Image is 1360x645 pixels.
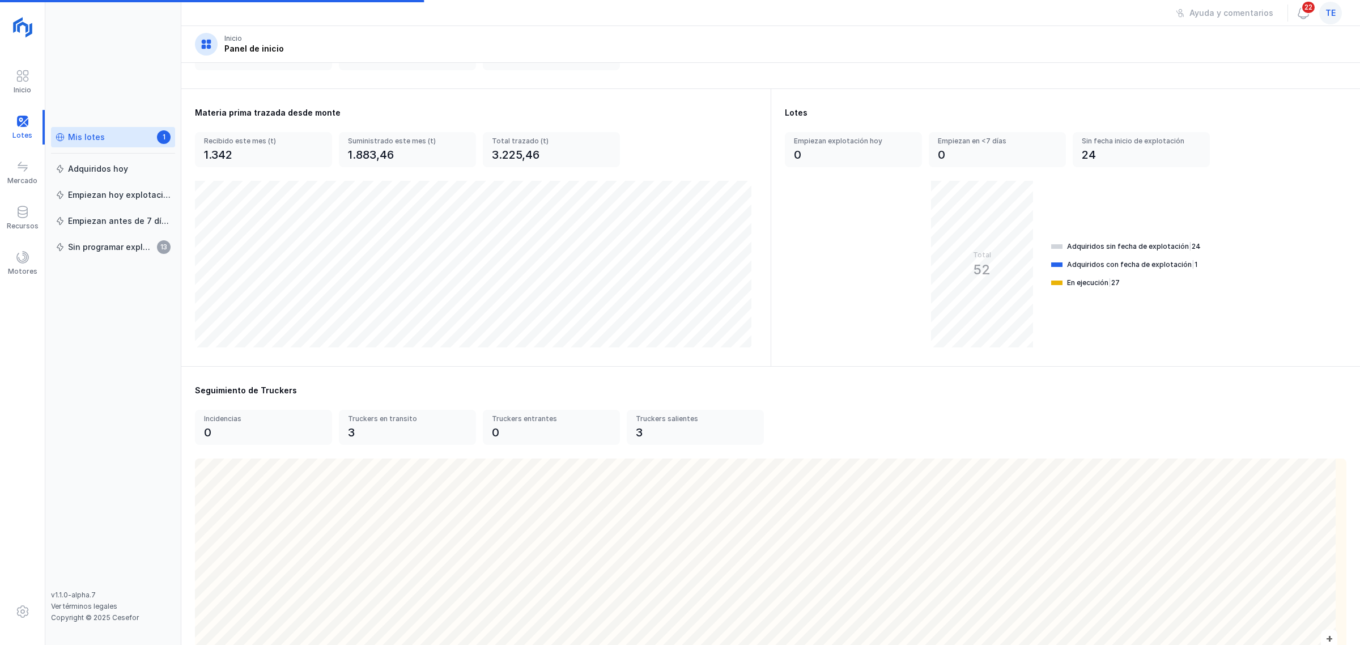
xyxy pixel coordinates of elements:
[51,613,175,622] div: Copyright © 2025 Cesefor
[195,107,757,118] div: Materia prima trazada desde monte
[195,410,332,445] a: Incidencias0
[1067,242,1201,251] div: Adquiridos sin fecha de explotación 24
[929,132,1066,167] a: Empiezan en <7 días0
[794,147,801,163] div: 0
[492,414,598,423] div: Truckers entrantes
[7,222,39,231] div: Recursos
[224,43,284,54] div: Panel de inicio
[51,602,117,610] a: Ver términos legales
[785,107,1346,118] div: Lotes
[68,241,154,253] div: Sin programar explotación
[14,86,31,95] div: Inicio
[636,414,742,423] div: Truckers salientes
[339,410,476,445] a: Truckers en transito3
[1067,278,1120,287] div: En ejecución 27
[1073,132,1210,167] a: Sin fecha inicio de explotación24
[348,425,355,440] div: 3
[1067,260,1197,269] div: Adquiridos con fecha de explotación 1
[794,137,900,146] div: Empiezan explotación hoy
[492,137,611,146] div: Total trazado (t)
[492,425,499,440] div: 0
[51,211,175,231] a: Empiezan antes de 7 días
[51,237,175,257] a: Sin programar explotación13
[204,147,232,163] div: 1.342
[8,267,37,276] div: Motores
[68,189,171,201] div: Empiezan hoy explotación
[1192,260,1195,269] span: |
[627,410,764,445] a: Truckers salientes3
[1168,3,1281,23] button: Ayuda y comentarios
[195,385,1346,396] div: Seguimiento de Truckers
[68,215,171,227] div: Empiezan antes de 7 días
[157,240,171,254] span: 13
[348,147,394,163] div: 1.883,46
[204,425,211,440] div: 0
[51,127,175,147] a: Mis lotes1
[785,132,922,167] a: Empiezan explotación hoy0
[1082,137,1188,146] div: Sin fecha inicio de explotación
[1301,1,1316,14] span: 22
[1189,7,1273,19] div: Ayuda y comentarios
[204,137,323,146] div: Recibido este mes (t)
[492,147,539,163] div: 3.225,46
[1325,7,1336,19] span: te
[204,414,311,423] div: Incidencias
[51,591,175,600] div: v1.1.0-alpha.7
[636,425,643,440] div: 3
[51,159,175,179] a: Adquiridos hoy
[7,176,37,185] div: Mercado
[938,147,945,163] div: 0
[1082,147,1096,163] div: 24
[1108,278,1111,287] span: |
[483,410,620,445] a: Truckers entrantes0
[68,163,128,175] div: Adquiridos hoy
[157,130,171,144] span: 1
[68,131,105,143] div: Mis lotes
[224,34,242,43] div: Inicio
[938,137,1044,146] div: Empiezan en <7 días
[348,137,467,146] div: Suministrado este mes (t)
[8,13,37,41] img: logoRight.svg
[51,185,175,205] a: Empiezan hoy explotación
[348,414,454,423] div: Truckers en transito
[1189,242,1192,251] span: |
